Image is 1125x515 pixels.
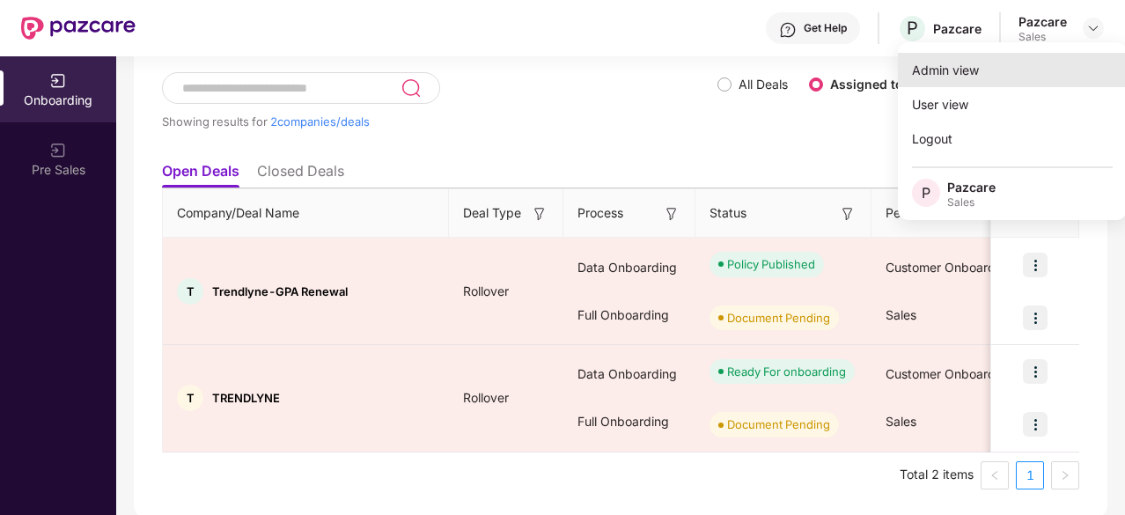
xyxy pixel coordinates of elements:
div: Pazcare [933,20,982,37]
div: Pazcare [947,179,996,195]
div: Sales [1018,30,1067,44]
li: Total 2 items [900,461,974,489]
div: Sales [947,195,996,210]
div: Policy Published [727,255,815,273]
span: Deal Type [463,203,521,223]
span: left [989,470,1000,481]
img: svg+xml;base64,PHN2ZyB3aWR0aD0iMTYiIGhlaWdodD0iMTYiIHZpZXdCb3g9IjAgMCAxNiAxNiIgZmlsbD0ibm9uZSIgeG... [839,205,857,223]
span: TRENDLYNE [212,391,280,405]
span: Status [710,203,746,223]
span: P [907,18,918,39]
span: Rollover [449,283,523,298]
label: All Deals [739,77,788,92]
img: svg+xml;base64,PHN2ZyB3aWR0aD0iMTYiIGhlaWdodD0iMTYiIHZpZXdCb3g9IjAgMCAxNiAxNiIgZmlsbD0ibm9uZSIgeG... [663,205,680,223]
span: P [922,182,930,203]
span: Process [577,203,623,223]
span: Pendency On [886,203,964,223]
div: Get Help [804,21,847,35]
img: icon [1023,305,1048,330]
span: Sales [886,414,916,429]
li: Open Deals [162,162,239,188]
li: Next Page [1051,461,1079,489]
span: Rollover [449,390,523,405]
li: Closed Deals [257,162,344,188]
div: Showing results for [162,114,717,129]
label: Assigned to me [830,77,925,92]
a: 1 [1017,462,1043,489]
div: T [177,278,203,305]
div: Data Onboarding [563,350,695,398]
button: left [981,461,1009,489]
div: Ready For onboarding [727,363,846,380]
div: T [177,385,203,411]
span: Customer Onboarding [886,366,1013,381]
th: Company/Deal Name [163,189,449,238]
img: icon [1023,359,1048,384]
div: Full Onboarding [563,398,695,445]
button: right [1051,461,1079,489]
div: Document Pending [727,309,830,327]
div: Document Pending [727,416,830,433]
img: svg+xml;base64,PHN2ZyB3aWR0aD0iMjAiIGhlaWdodD0iMjAiIHZpZXdCb3g9IjAgMCAyMCAyMCIgZmlsbD0ibm9uZSIgeG... [49,72,67,90]
span: right [1060,470,1070,481]
img: svg+xml;base64,PHN2ZyBpZD0iSGVscC0zMngzMiIgeG1sbnM9Imh0dHA6Ly93d3cudzMub3JnLzIwMDAvc3ZnIiB3aWR0aD... [779,21,797,39]
li: Previous Page [981,461,1009,489]
span: Sales [886,307,916,322]
img: svg+xml;base64,PHN2ZyB3aWR0aD0iMTYiIGhlaWdodD0iMTYiIHZpZXdCb3g9IjAgMCAxNiAxNiIgZmlsbD0ibm9uZSIgeG... [531,205,548,223]
div: Data Onboarding [563,244,695,291]
div: Full Onboarding [563,291,695,339]
span: Customer Onboarding [886,260,1013,275]
img: svg+xml;base64,PHN2ZyBpZD0iRHJvcGRvd24tMzJ4MzIiIHhtbG5zPSJodHRwOi8vd3d3LnczLm9yZy8yMDAwL3N2ZyIgd2... [1086,21,1100,35]
img: svg+xml;base64,PHN2ZyB3aWR0aD0iMjQiIGhlaWdodD0iMjUiIHZpZXdCb3g9IjAgMCAyNCAyNSIgZmlsbD0ibm9uZSIgeG... [401,77,421,99]
img: icon [1023,253,1048,277]
img: svg+xml;base64,PHN2ZyB3aWR0aD0iMjAiIGhlaWdodD0iMjAiIHZpZXdCb3g9IjAgMCAyMCAyMCIgZmlsbD0ibm9uZSIgeG... [49,142,67,159]
span: 2 companies/deals [270,114,370,129]
div: Pazcare [1018,13,1067,30]
li: 1 [1016,461,1044,489]
img: New Pazcare Logo [21,17,136,40]
span: Trendlyne-GPA Renewal [212,284,348,298]
img: icon [1023,412,1048,437]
